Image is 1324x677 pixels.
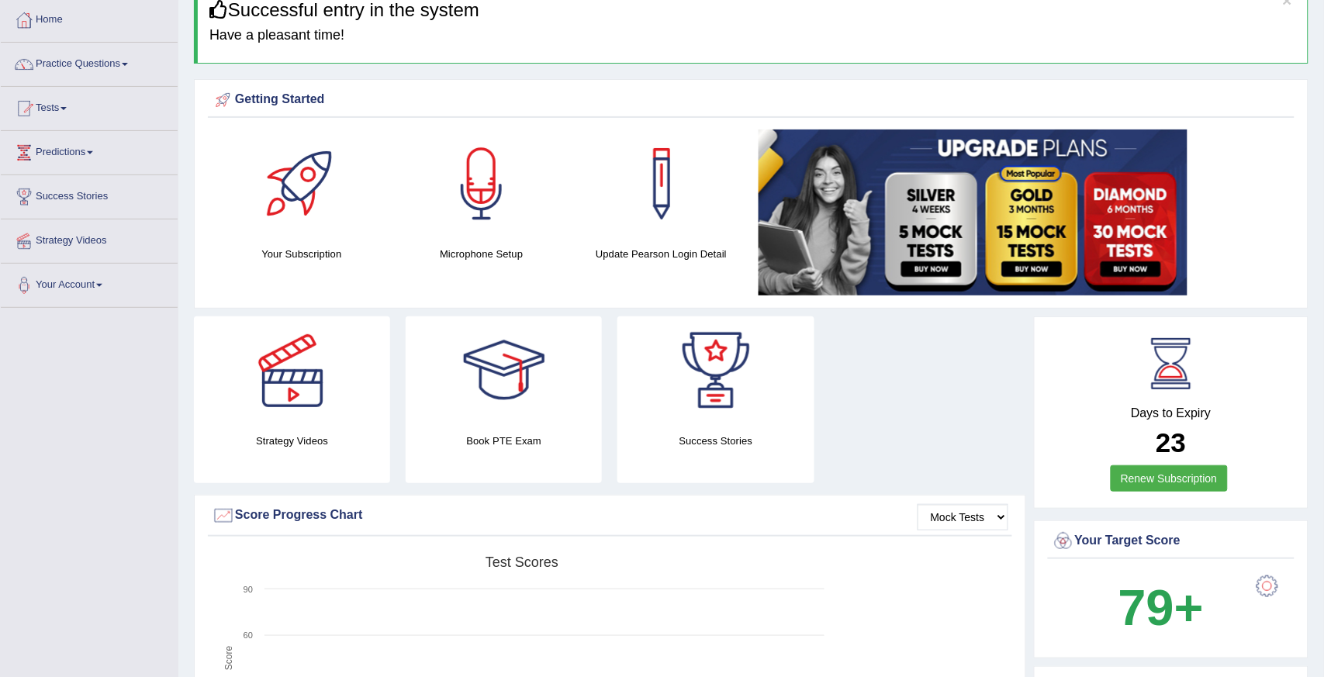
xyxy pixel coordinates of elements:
tspan: Test scores [486,554,558,570]
a: Success Stories [1,175,178,214]
img: small5.jpg [759,130,1187,295]
div: Your Target Score [1052,530,1291,553]
h4: Strategy Videos [194,433,390,449]
h4: Microphone Setup [399,246,564,262]
a: Predictions [1,131,178,170]
text: 60 [244,630,253,640]
b: 23 [1156,427,1186,458]
h4: Book PTE Exam [406,433,602,449]
div: Getting Started [212,88,1291,112]
a: Strategy Videos [1,219,178,258]
div: Score Progress Chart [212,504,1008,527]
h4: Have a pleasant time! [209,28,1296,43]
a: Tests [1,87,178,126]
h4: Update Pearson Login Detail [579,246,744,262]
h4: Success Stories [617,433,814,449]
tspan: Score [223,646,234,671]
h4: Your Subscription [220,246,384,262]
b: 79+ [1118,579,1204,636]
a: Practice Questions [1,43,178,81]
a: Your Account [1,264,178,302]
a: Renew Subscription [1111,465,1228,492]
h4: Days to Expiry [1052,406,1291,420]
text: 90 [244,585,253,594]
